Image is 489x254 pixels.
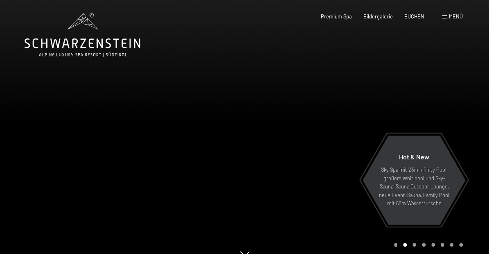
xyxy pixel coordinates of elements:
div: Carousel Page 7 [450,243,453,247]
a: Bildergalerie [363,13,393,20]
p: Sky Spa mit 23m Infinity Pool, großem Whirlpool und Sky-Sauna, Sauna Outdoor Lounge, neue Event-S... [379,166,450,207]
span: Menü [449,13,463,20]
a: BUCHEN [404,13,424,20]
div: Carousel Page 5 [431,243,435,247]
div: Carousel Page 8 [459,243,463,247]
div: Carousel Page 3 [412,243,416,247]
div: Carousel Page 4 [422,243,426,247]
div: Carousel Page 6 [441,243,444,247]
div: Carousel Page 1 [394,243,398,247]
span: Hot & New [399,153,429,161]
a: Premium Spa [321,13,352,20]
a: Hot & New Sky Spa mit 23m Infinity Pool, großem Whirlpool und Sky-Sauna, Sauna Outdoor Lounge, ne... [362,135,466,225]
div: Carousel Page 2 (Current Slide) [403,243,407,247]
div: Carousel Pagination [391,243,463,247]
